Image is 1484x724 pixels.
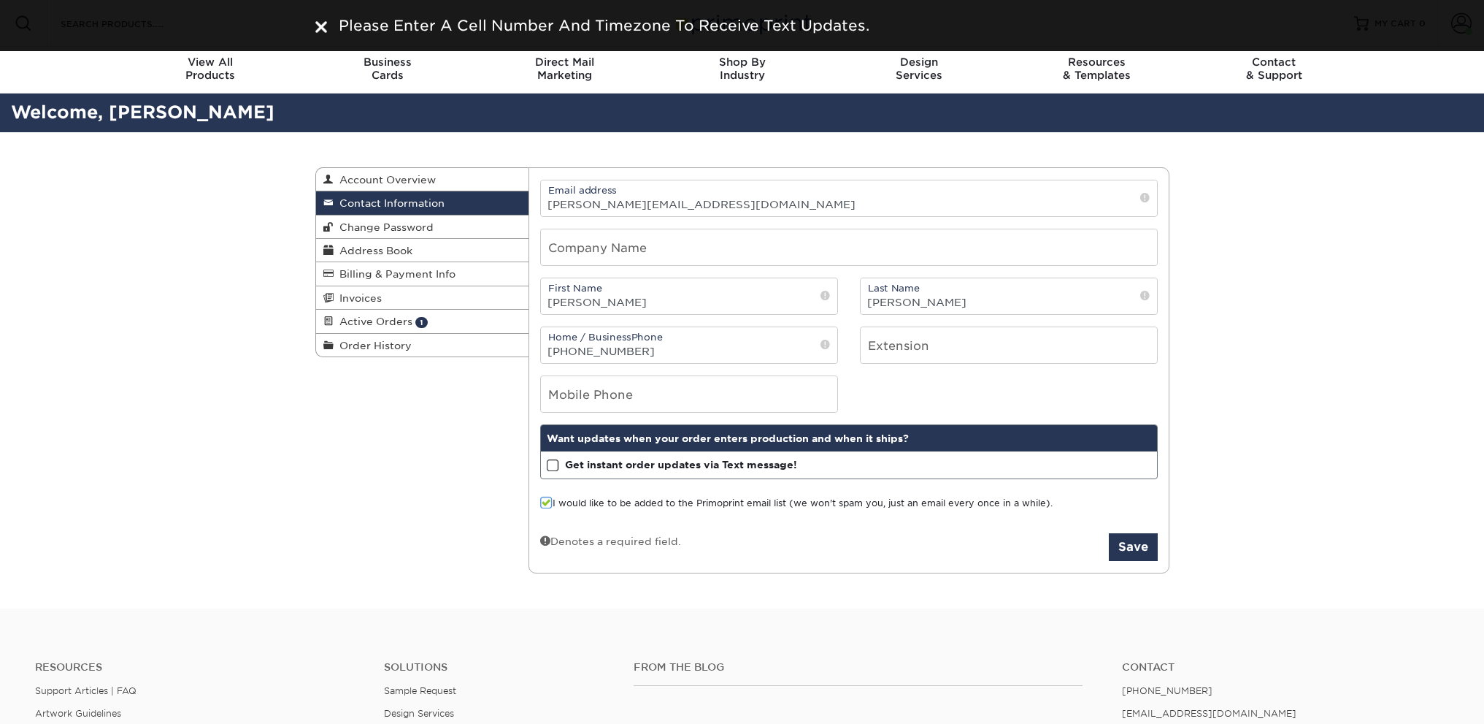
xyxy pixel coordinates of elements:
[1122,708,1296,719] a: [EMAIL_ADDRESS][DOMAIN_NAME]
[1185,56,1363,82] div: & Support
[1122,685,1212,696] a: [PHONE_NUMBER]
[1122,661,1449,674] a: Contact
[339,17,869,34] span: Please Enter A Cell Number And Timezone To Receive Text Updates.
[35,661,362,674] h4: Resources
[1185,47,1363,94] a: Contact& Support
[122,47,299,94] a: View AllProducts
[299,56,476,82] div: Cards
[634,661,1083,674] h4: From the Blog
[316,310,529,333] a: Active Orders 1
[1008,56,1185,82] div: & Templates
[476,56,653,82] div: Marketing
[35,708,121,719] a: Artwork Guidelines
[316,262,529,286] a: Billing & Payment Info
[831,56,1008,82] div: Services
[541,425,1157,451] div: Want updates when your order enters production and when it ships?
[384,708,454,719] a: Design Services
[831,47,1008,94] a: DesignServices
[316,216,529,239] a: Change Password
[35,685,137,696] a: Support Articles | FAQ
[476,56,653,69] span: Direct Mail
[299,47,476,94] a: BusinessCards
[316,239,529,262] a: Address Book
[316,286,529,310] a: Invoices
[316,334,529,357] a: Order History
[653,56,831,69] span: Shop By
[415,317,428,328] span: 1
[831,56,1008,69] span: Design
[653,47,831,94] a: Shop ByIndustry
[1008,56,1185,69] span: Resources
[1008,47,1185,94] a: Resources& Templates
[1109,533,1158,561] button: Save
[334,316,412,327] span: Active Orders
[384,661,611,674] h4: Solutions
[476,47,653,94] a: Direct MailMarketing
[334,197,445,209] span: Contact Information
[315,21,327,33] img: close
[540,533,681,549] div: Denotes a required field.
[1185,56,1363,69] span: Contact
[384,685,456,696] a: Sample Request
[316,191,529,215] a: Contact Information
[540,497,1053,511] label: I would like to be added to the Primoprint email list (we won't spam you, just an email every onc...
[653,56,831,82] div: Industry
[334,245,412,256] span: Address Book
[334,268,455,280] span: Billing & Payment Info
[122,56,299,69] span: View All
[299,56,476,69] span: Business
[334,340,412,351] span: Order History
[122,56,299,82] div: Products
[334,174,436,186] span: Account Overview
[316,168,529,191] a: Account Overview
[334,221,434,233] span: Change Password
[565,459,797,470] strong: Get instant order updates via Text message!
[334,292,382,304] span: Invoices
